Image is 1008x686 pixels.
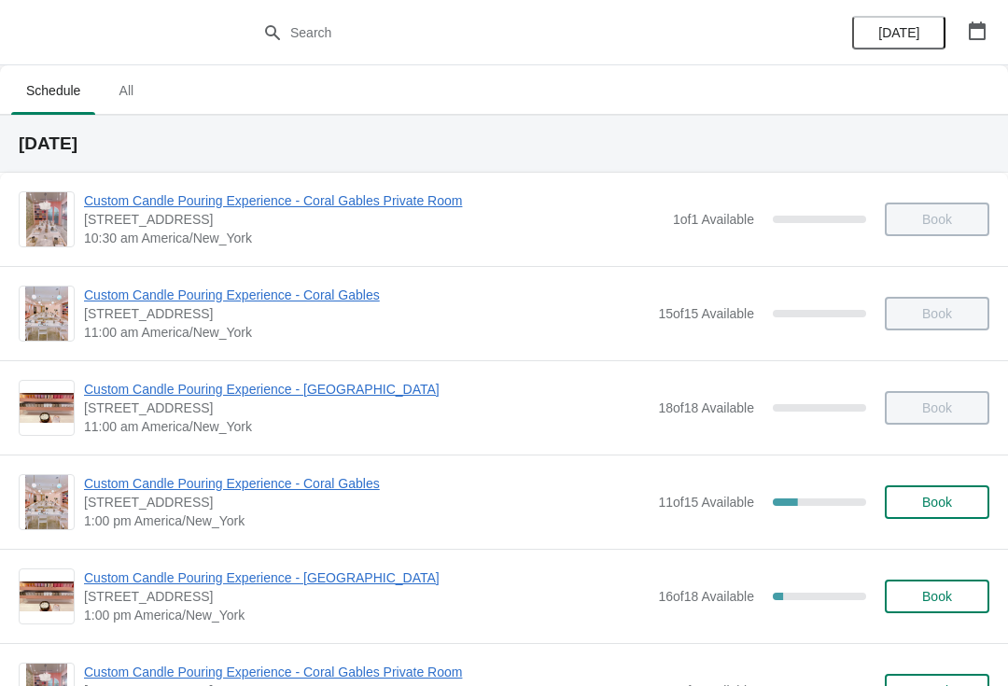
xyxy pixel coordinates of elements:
[289,16,756,49] input: Search
[84,210,664,229] span: [STREET_ADDRESS]
[84,323,649,342] span: 11:00 am America/New_York
[658,589,754,604] span: 16 of 18 Available
[658,495,754,510] span: 11 of 15 Available
[84,304,649,323] span: [STREET_ADDRESS]
[84,511,649,530] span: 1:00 pm America/New_York
[84,587,649,606] span: [STREET_ADDRESS]
[103,74,149,107] span: All
[84,286,649,304] span: Custom Candle Pouring Experience - Coral Gables
[852,16,945,49] button: [DATE]
[84,493,649,511] span: [STREET_ADDRESS]
[20,393,74,424] img: Custom Candle Pouring Experience - Fort Lauderdale | 914 East Las Olas Boulevard, Fort Lauderdale...
[25,287,69,341] img: Custom Candle Pouring Experience - Coral Gables | 154 Giralda Avenue, Coral Gables, FL, USA | 11:...
[84,380,649,399] span: Custom Candle Pouring Experience - [GEOGRAPHIC_DATA]
[922,495,952,510] span: Book
[19,134,989,153] h2: [DATE]
[25,475,69,529] img: Custom Candle Pouring Experience - Coral Gables | 154 Giralda Avenue, Coral Gables, FL, USA | 1:0...
[878,25,919,40] span: [DATE]
[84,568,649,587] span: Custom Candle Pouring Experience - [GEOGRAPHIC_DATA]
[673,212,754,227] span: 1 of 1 Available
[922,589,952,604] span: Book
[11,74,95,107] span: Schedule
[20,581,74,612] img: Custom Candle Pouring Experience - Fort Lauderdale | 914 East Las Olas Boulevard, Fort Lauderdale...
[658,400,754,415] span: 18 of 18 Available
[84,399,649,417] span: [STREET_ADDRESS]
[658,306,754,321] span: 15 of 15 Available
[84,191,664,210] span: Custom Candle Pouring Experience - Coral Gables Private Room
[84,606,649,624] span: 1:00 pm America/New_York
[885,485,989,519] button: Book
[84,474,649,493] span: Custom Candle Pouring Experience - Coral Gables
[84,229,664,247] span: 10:30 am America/New_York
[84,663,664,681] span: Custom Candle Pouring Experience - Coral Gables Private Room
[84,417,649,436] span: 11:00 am America/New_York
[26,192,67,246] img: Custom Candle Pouring Experience - Coral Gables Private Room | 154 Giralda Avenue, Coral Gables, ...
[885,580,989,613] button: Book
